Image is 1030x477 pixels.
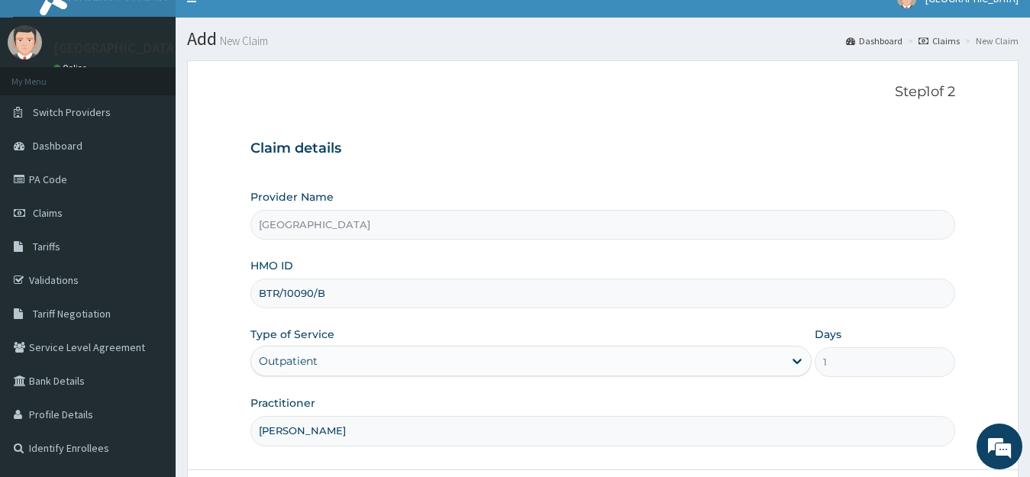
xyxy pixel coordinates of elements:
[33,206,63,220] span: Claims
[217,35,268,47] small: New Claim
[961,34,1019,47] li: New Claim
[846,34,902,47] a: Dashboard
[33,307,111,321] span: Tariff Negotiation
[250,279,956,308] input: Enter HMO ID
[250,416,956,446] input: Enter Name
[8,25,42,60] img: User Image
[250,258,293,273] label: HMO ID
[53,41,179,55] p: [GEOGRAPHIC_DATA]
[33,139,82,153] span: Dashboard
[250,327,334,342] label: Type of Service
[250,140,956,157] h3: Claim details
[53,63,90,73] a: Online
[33,240,60,253] span: Tariffs
[919,34,960,47] a: Claims
[33,105,111,119] span: Switch Providers
[259,353,318,369] div: Outpatient
[250,395,315,411] label: Practitioner
[815,327,841,342] label: Days
[250,84,956,101] p: Step 1 of 2
[187,29,1019,49] h1: Add
[250,189,334,205] label: Provider Name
